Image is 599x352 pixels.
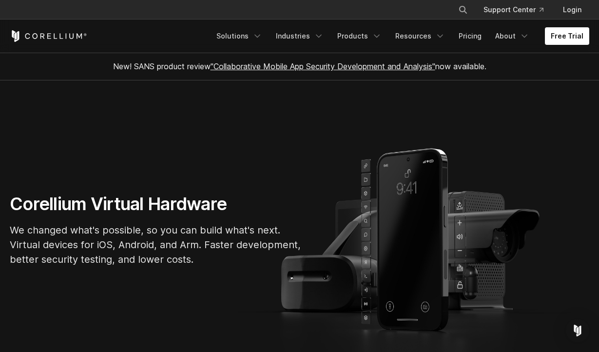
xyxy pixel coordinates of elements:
p: We changed what's possible, so you can build what's next. Virtual devices for iOS, Android, and A... [10,223,302,267]
a: Support Center [476,1,551,19]
a: Resources [389,27,451,45]
span: New! SANS product review now available. [113,61,486,71]
div: Open Intercom Messenger [566,319,589,342]
a: "Collaborative Mobile App Security Development and Analysis" [211,61,435,71]
div: Navigation Menu [211,27,589,45]
a: About [489,27,535,45]
a: Login [555,1,589,19]
button: Search [454,1,472,19]
a: Solutions [211,27,268,45]
a: Products [331,27,387,45]
h1: Corellium Virtual Hardware [10,193,302,215]
a: Pricing [453,27,487,45]
a: Free Trial [545,27,589,45]
a: Industries [270,27,329,45]
a: Corellium Home [10,30,87,42]
div: Navigation Menu [446,1,589,19]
